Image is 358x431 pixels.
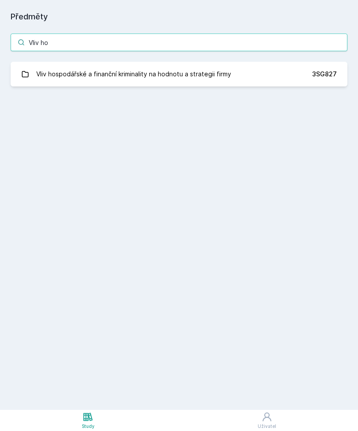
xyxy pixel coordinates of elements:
[11,11,347,23] h1: Předměty
[11,62,347,86] a: Vliv hospodářské a finanční kriminality na hodnotu a strategii firmy 3SG827
[82,423,95,430] div: Study
[258,423,276,430] div: Uživatel
[11,34,347,51] input: Název nebo ident předmětu…
[312,70,337,79] div: 3SG827
[36,65,231,83] div: Vliv hospodářské a finanční kriminality na hodnotu a strategii firmy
